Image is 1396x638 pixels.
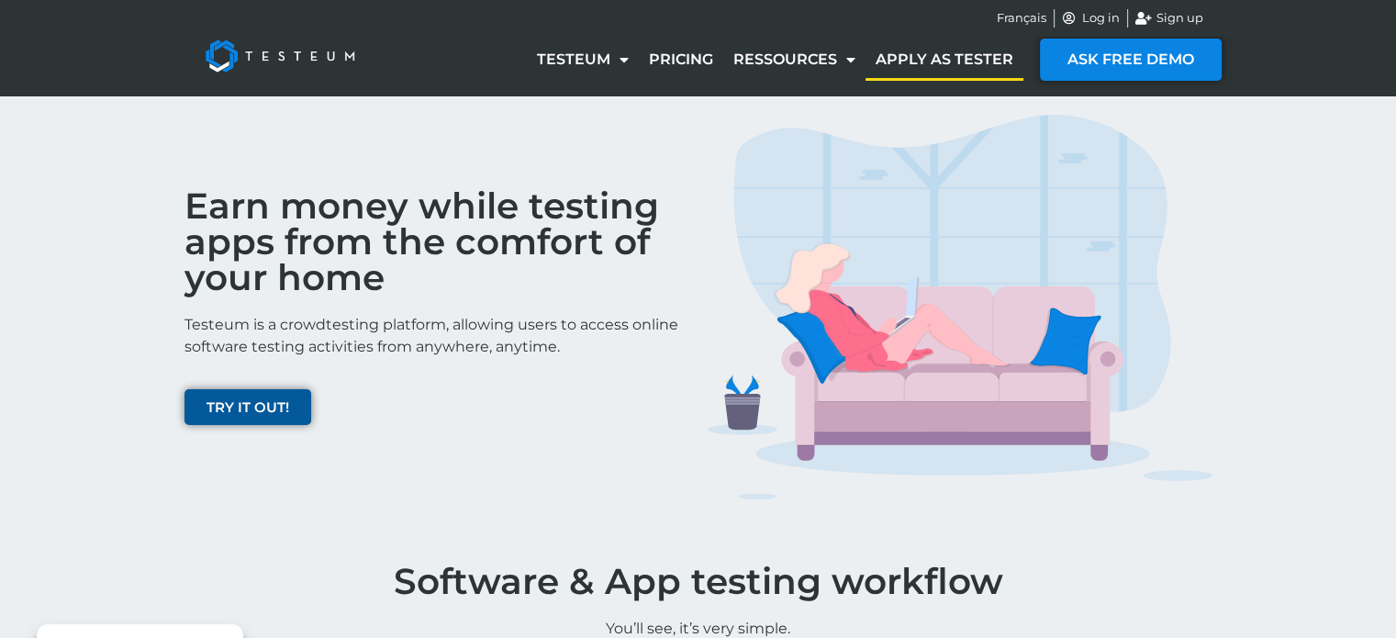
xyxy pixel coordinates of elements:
[1135,9,1203,28] a: Sign up
[1040,39,1222,81] a: ASK FREE DEMO
[184,188,689,296] h2: Earn money while testing apps from the comfort of your home
[1067,52,1194,67] span: ASK FREE DEMO
[997,9,1046,28] a: Français
[527,39,1023,81] nav: Menu
[175,564,1222,599] h1: Software & App testing workflow
[184,19,375,93] img: Testeum Logo - Application crowdtesting platform
[723,39,866,81] a: Ressources
[527,39,639,81] a: Testeum
[708,115,1212,500] img: TESTERS IMG 1
[1078,9,1120,28] span: Log in
[207,400,289,414] span: TRY IT OUT!
[639,39,723,81] a: Pricing
[866,39,1023,81] a: Apply as tester
[184,314,689,358] p: Testeum is a crowdtesting platform, allowing users to access online software testing activities f...
[1152,9,1203,28] span: Sign up
[1062,9,1121,28] a: Log in
[184,389,311,425] a: TRY IT OUT!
